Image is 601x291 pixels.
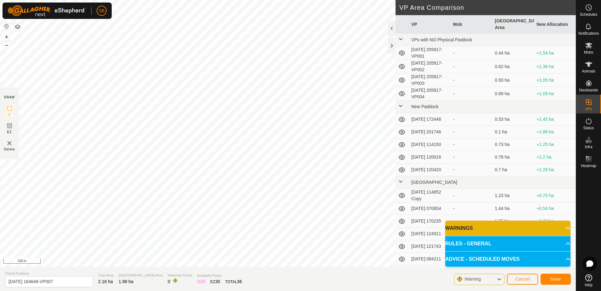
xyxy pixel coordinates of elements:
td: 0.1 ha [492,126,534,138]
td: [DATE] 205817-VP004 [409,87,451,101]
span: ADVICE - SCHEDULED MOVES [445,255,520,263]
span: Infra [585,145,592,149]
span: New Paddock [411,104,438,109]
span: Neckbands [579,88,598,92]
div: - [453,154,490,160]
div: - [453,129,490,135]
div: IZ [197,278,205,285]
td: 0.7 ha [492,164,534,176]
td: 0.62 ha [492,60,534,73]
span: 20 [200,279,205,284]
button: + [3,33,10,41]
span: 36 [237,279,242,284]
td: 0.73 ha [492,138,534,151]
span: Heatmap [581,164,596,168]
div: - [453,77,490,84]
th: [GEOGRAPHIC_DATA] Area [492,15,534,34]
td: +1.54 ha [534,46,576,60]
span: VPs [585,107,592,111]
td: 0.53 ha [492,113,534,126]
img: Gallagher Logo [8,5,86,16]
div: EZ [211,278,220,285]
span: Delete [4,147,15,152]
span: EZ [7,130,12,134]
div: - [453,205,490,212]
td: +1.28 ha [534,164,576,176]
img: VP [6,139,13,147]
td: [DATE] 171628 [409,265,451,278]
a: Contact Us [204,259,222,265]
td: 1.44 ha [492,202,534,215]
td: [DATE] 205817-VP002 [409,60,451,73]
span: Save [550,276,561,282]
span: Available Points [197,273,242,278]
td: [DATE] 205817-VP001 [409,46,451,60]
td: [DATE] 201746 [409,126,451,138]
span: 30 [215,279,220,284]
td: +0.75 ha [534,189,576,202]
td: +1.05 ha [534,73,576,87]
span: [GEOGRAPHIC_DATA] Area [119,273,163,278]
span: 1.98 ha [119,279,133,284]
td: [DATE] 124911 [409,228,451,240]
button: – [3,41,10,49]
td: 0.93 ha [492,73,534,87]
td: +1.36 ha [534,60,576,73]
div: - [453,63,490,70]
div: - [453,141,490,148]
span: Cancel [515,276,530,282]
button: Cancel [507,274,538,285]
p-accordion-header: RULES - GENERAL [445,236,570,251]
td: [DATE] 121743 [409,240,451,253]
td: +1.09 ha [534,87,576,101]
td: [DATE] 170235 [409,215,451,228]
div: - [453,192,490,199]
div: DRAW [4,95,15,100]
th: Mob [451,15,492,34]
button: Map Layers [14,23,21,31]
td: +1.25 ha [534,138,576,151]
div: - [453,50,490,56]
span: Notifications [578,32,599,35]
span: [GEOGRAPHIC_DATA] [411,180,457,185]
td: +0.73 ha [534,215,576,228]
th: New Allocation [534,15,576,34]
div: - [453,116,490,123]
span: SB [99,8,105,14]
button: Reset Map [3,23,10,30]
td: [DATE] 084211 [409,253,451,265]
span: Watering Points [168,273,192,278]
td: [DATE] 120016 [409,151,451,164]
span: Mobs [584,50,593,54]
div: - [453,90,490,97]
td: [DATE] 070654 [409,202,451,215]
span: Animals [582,69,595,73]
td: 0.78 ha [492,151,534,164]
a: Help [576,272,601,289]
span: Schedules [580,13,597,16]
td: 0.89 ha [492,87,534,101]
td: [DATE] 114150 [409,138,451,151]
button: Save [541,274,571,285]
span: Status [583,126,594,130]
td: [DATE] 172448 [409,113,451,126]
td: [DATE] 120420 [409,164,451,176]
div: - [453,166,490,173]
td: 1.23 ha [492,189,534,202]
span: VPs with NO Physical Paddock [411,37,472,42]
td: +1.45 ha [534,113,576,126]
th: VP [409,15,451,34]
span: WARNINGS [445,224,473,232]
td: [DATE] 205817-VP003 [409,73,451,87]
a: Privacy Policy [173,259,196,265]
td: 1.25 ha [492,215,534,228]
div: TOTAL [225,278,242,285]
span: 0 [168,279,170,284]
span: IZ [8,112,11,117]
td: +1.2 ha [534,151,576,164]
span: Total Area [98,273,114,278]
span: Warning [464,276,481,282]
td: +0.54 ha [534,202,576,215]
span: Virtual Paddock [5,271,93,276]
span: 2.16 ha [98,279,113,284]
